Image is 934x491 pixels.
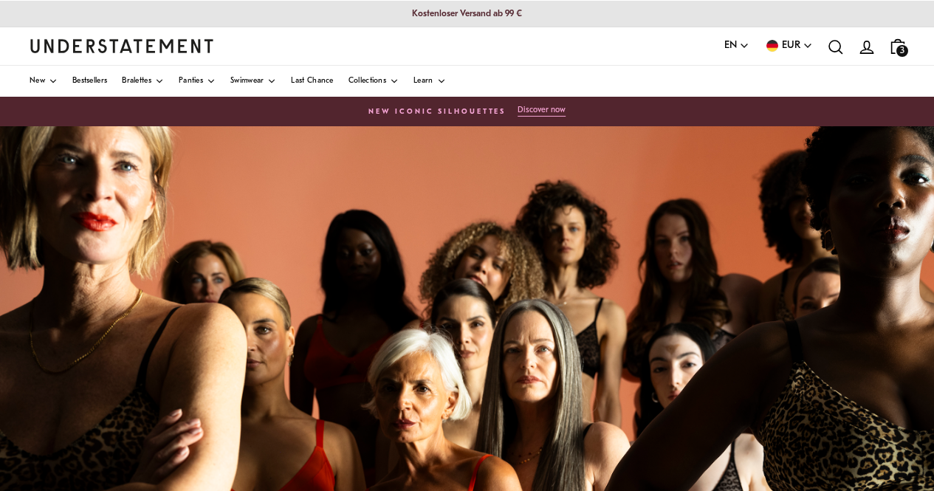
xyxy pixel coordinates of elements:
span: Learn [413,78,433,85]
a: Last Chance [291,66,333,97]
a: Swimwear [230,66,276,97]
a: New Iconic Silhouettes Discover now [15,101,919,122]
a: Panties [179,66,216,97]
span: Collections [348,78,386,85]
p: Discover now [518,106,566,115]
span: 3 [896,45,908,57]
a: New [30,66,58,97]
span: Swimwear [230,78,264,85]
button: EUR [764,38,813,54]
span: Last Chance [291,78,333,85]
a: Learn [413,66,446,97]
a: 3 [882,31,913,61]
span: EUR [782,38,800,54]
button: EN [724,38,749,54]
span: Bestsellers [72,78,107,85]
h6: New Iconic Silhouettes [368,108,506,117]
a: Bralettes [122,66,164,97]
span: New [30,78,45,85]
a: Understatement Homepage [30,39,214,52]
span: EN [724,38,737,54]
a: Collections [348,66,399,97]
a: Bestsellers [72,66,107,97]
span: Panties [179,78,203,85]
span: Bralettes [122,78,151,85]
